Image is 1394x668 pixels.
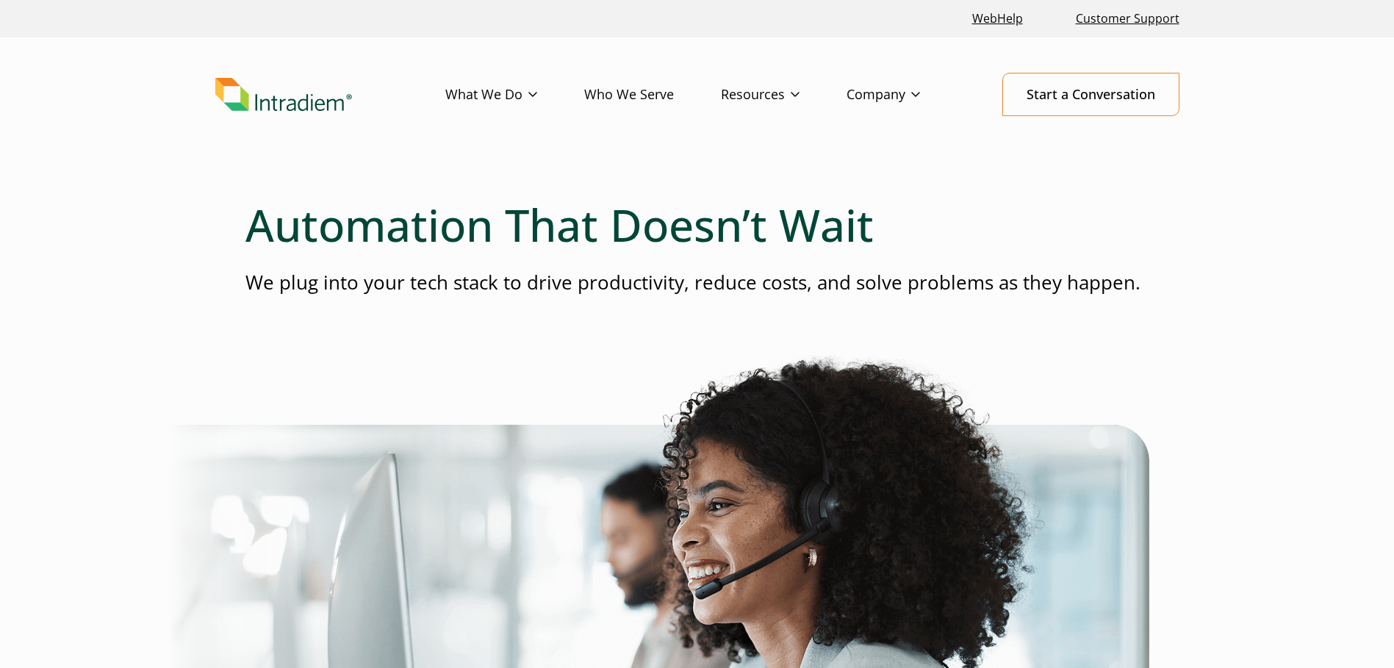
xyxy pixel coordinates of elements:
[847,73,967,116] a: Company
[1002,73,1179,116] a: Start a Conversation
[245,198,1149,251] h1: Automation That Doesn’t Wait
[445,73,584,116] a: What We Do
[1070,3,1185,35] a: Customer Support
[215,78,352,112] img: Intradiem
[966,3,1029,35] a: Link opens in a new window
[245,269,1149,296] p: We plug into your tech stack to drive productivity, reduce costs, and solve problems as they happen.
[215,78,445,112] a: Link to homepage of Intradiem
[584,73,721,116] a: Who We Serve
[721,73,847,116] a: Resources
